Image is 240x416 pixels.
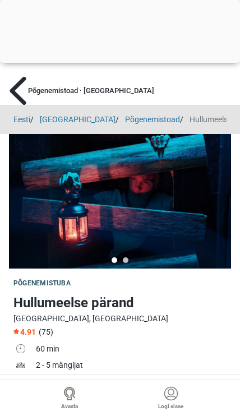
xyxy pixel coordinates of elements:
a: Põgenemistoad [125,115,180,124]
a: Avasta [19,386,120,410]
span: Põgenemistuba [13,279,71,287]
a: Logi sisse [120,386,221,410]
button: 2 of 2 [123,257,128,263]
img: Hullumeelse pärand photo 3 [9,134,231,269]
span: (75) [39,327,53,336]
a: Eesti [13,115,30,124]
div: Avasta [19,402,120,410]
div: [GEOGRAPHIC_DATA], [GEOGRAPHIC_DATA] [13,313,227,325]
div: Põgenemistoad · [GEOGRAPHIC_DATA] [28,77,227,105]
img: Got back [8,77,27,105]
span: 4.91 [13,327,36,336]
button: 1 of 2 [112,257,117,263]
h1: Hullumeelse pärand [13,293,227,313]
img: Star [13,329,19,334]
a: [GEOGRAPHIC_DATA] [40,115,116,124]
td: 2 - 5 mängijat [36,358,227,375]
div: Logi sisse [120,402,221,410]
td: 60 min [36,342,227,358]
a: Hullumeelse pärand photo 2 [9,134,231,269]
